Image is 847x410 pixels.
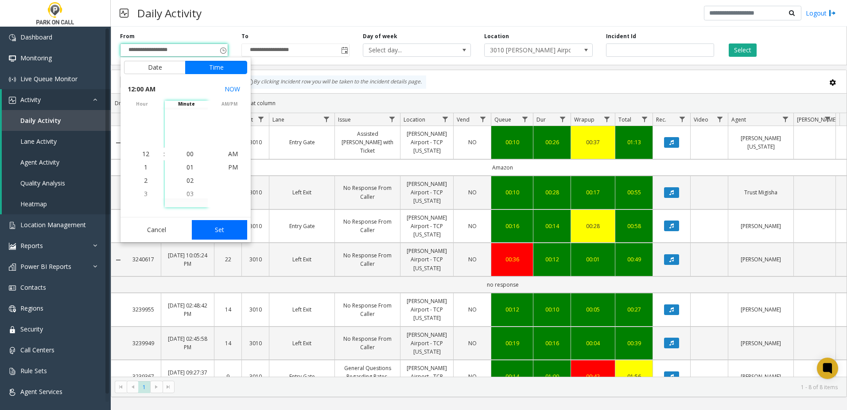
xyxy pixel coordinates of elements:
[621,188,647,197] a: 00:55
[406,130,448,155] a: [PERSON_NAME] Airport - TCP [US_STATE]
[539,188,565,197] a: 00:28
[714,113,726,125] a: Video Filter Menu
[208,101,251,107] span: AM/PM
[539,138,565,146] div: 00:26
[339,44,349,56] span: Toggle popup
[120,101,163,107] span: hour
[165,101,208,107] span: minute
[576,255,610,264] a: 00:01
[439,113,451,125] a: Location Filter Menu
[539,305,565,314] a: 00:10
[124,220,189,240] button: Cancel
[497,188,528,197] a: 00:10
[497,305,528,314] a: 00:12
[497,138,528,146] a: 00:10
[731,116,746,123] span: Agent
[2,193,111,214] a: Heatmap
[576,222,610,230] div: 00:28
[221,81,244,97] button: Select now
[9,347,16,354] img: 'icon'
[340,301,395,318] a: No Response From Caller
[539,372,565,381] div: 01:00
[272,116,284,123] span: Lane
[340,335,395,351] a: No Response From Caller
[247,305,264,314] a: 3010
[20,241,43,250] span: Reports
[124,61,186,74] button: Date tab
[576,305,610,314] a: 00:05
[20,75,78,83] span: Live Queue Monitor
[338,116,351,123] span: Issue
[20,262,71,271] span: Power BI Reports
[131,305,155,314] a: 3239955
[9,34,16,41] img: 'icon'
[20,179,65,187] span: Quality Analysis
[111,374,125,381] a: Collapse Details
[9,326,16,333] img: 'icon'
[241,32,249,40] label: To
[9,222,16,229] img: 'icon'
[9,76,16,83] img: 'icon'
[576,339,610,347] a: 00:04
[780,113,792,125] a: Agent Filter Menu
[406,180,448,205] a: [PERSON_NAME] Airport - TCP [US_STATE]
[144,163,148,171] span: 1
[639,113,651,125] a: Total Filter Menu
[734,305,788,314] a: [PERSON_NAME]
[574,116,594,123] span: Wrapup
[576,188,610,197] div: 00:17
[676,113,688,125] a: Rec. Filter Menu
[9,389,16,396] img: 'icon'
[255,113,267,125] a: Lot Filter Menu
[275,138,329,146] a: Entry Gate
[497,372,528,381] div: 00:14
[734,134,788,151] a: [PERSON_NAME][US_STATE]
[167,335,209,351] a: [DATE] 02:45:58 PM
[163,150,165,158] div: :
[621,372,647,381] div: 01:56
[459,138,486,146] a: NO
[9,368,16,375] img: 'icon'
[340,217,395,234] a: No Response From Caller
[275,188,329,197] a: Left Exit
[606,32,636,40] label: Incident Id
[2,89,111,110] a: Activity
[618,116,631,123] span: Total
[485,44,571,56] span: 3010 [PERSON_NAME] Airport - TCP [US_STATE]
[247,222,264,230] a: 3010
[656,116,666,123] span: Rec.
[275,372,329,381] a: Entry Gate
[142,150,149,158] span: 12
[459,188,486,197] a: NO
[406,213,448,239] a: [PERSON_NAME] Airport - TCP [US_STATE]
[539,222,565,230] div: 00:14
[468,138,477,146] span: NO
[220,305,236,314] a: 14
[20,137,57,146] span: Lane Activity
[822,113,834,125] a: Parker Filter Menu
[20,221,86,229] span: Location Management
[185,61,247,74] button: Time tab
[484,32,509,40] label: Location
[111,256,125,264] a: Collapse Details
[167,251,209,268] a: [DATE] 10:05:24 PM
[131,255,155,264] a: 3240617
[497,222,528,230] div: 00:16
[621,255,647,264] div: 00:49
[734,222,788,230] a: [PERSON_NAME]
[468,189,477,196] span: NO
[497,255,528,264] a: 00:36
[621,339,647,347] div: 00:39
[468,373,477,380] span: NO
[247,339,264,347] a: 3010
[242,75,426,89] div: By clicking Incident row you will be taken to the incident details page.
[621,138,647,146] div: 01:13
[220,339,236,347] a: 14
[218,44,228,56] span: Toggle popup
